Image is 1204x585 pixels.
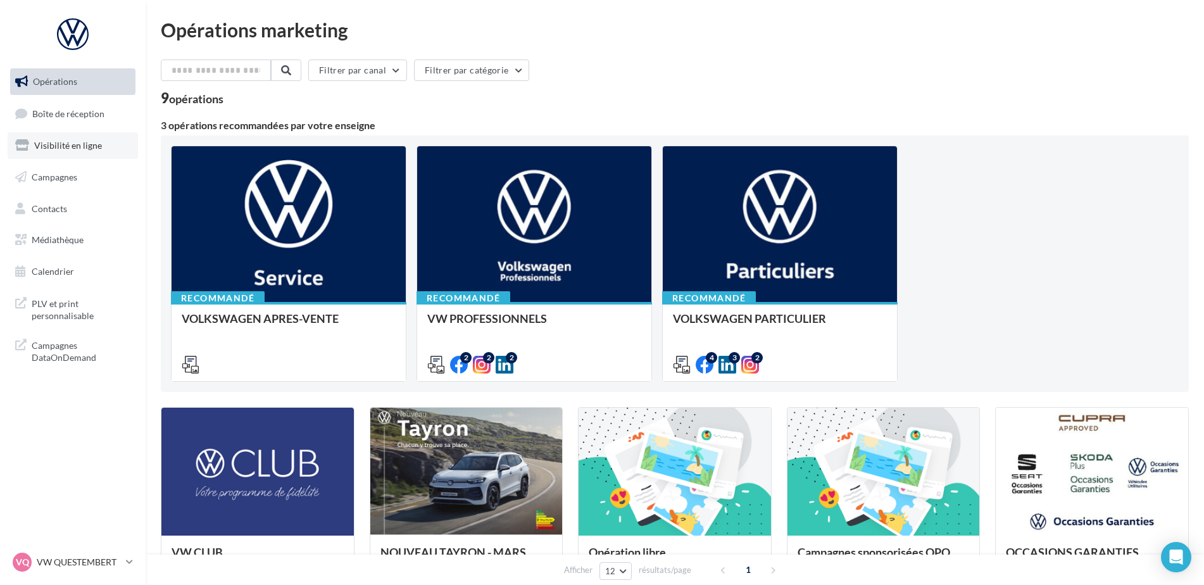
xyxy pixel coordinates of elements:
p: VW QUESTEMBERT [37,556,121,569]
div: Open Intercom Messenger [1161,542,1191,572]
span: Campagnes [32,172,77,182]
span: Calendrier [32,266,74,277]
span: VOLKSWAGEN PARTICULIER [673,311,826,325]
span: VOLKSWAGEN APRES-VENTE [182,311,339,325]
span: Contacts [32,203,67,213]
div: 2 [460,352,472,363]
div: Recommandé [417,291,510,305]
a: PLV et print personnalisable [8,290,138,327]
a: Campagnes DataOnDemand [8,332,138,369]
a: VQ VW QUESTEMBERT [10,550,135,574]
button: Filtrer par catégorie [414,60,529,81]
a: Campagnes [8,164,138,191]
span: Campagnes sponsorisées OPO [798,545,950,559]
div: 3 [729,352,740,363]
button: Filtrer par canal [308,60,407,81]
a: Visibilité en ligne [8,132,138,159]
span: Opération libre [589,545,666,559]
span: Opérations [33,76,77,87]
span: PLV et print personnalisable [32,295,130,322]
span: VW PROFESSIONNELS [427,311,547,325]
button: 12 [599,562,632,580]
div: 2 [483,352,494,363]
div: 9 [161,91,223,105]
div: 3 opérations recommandées par votre enseigne [161,120,1189,130]
a: Calendrier [8,258,138,285]
a: Contacts [8,196,138,222]
a: Opérations [8,68,138,95]
span: Visibilité en ligne [34,140,102,151]
a: Médiathèque [8,227,138,253]
div: 4 [706,352,717,363]
span: 12 [605,566,616,576]
span: 1 [738,560,758,580]
span: Médiathèque [32,234,84,245]
div: 2 [751,352,763,363]
div: Recommandé [662,291,756,305]
span: résultats/page [639,564,691,576]
div: Opérations marketing [161,20,1189,39]
div: 2 [506,352,517,363]
span: Campagnes DataOnDemand [32,337,130,364]
span: Boîte de réception [32,108,104,118]
a: Boîte de réception [8,100,138,127]
div: Recommandé [171,291,265,305]
span: OCCASIONS GARANTIES [1006,545,1139,559]
span: VQ [16,556,29,569]
span: Afficher [564,564,593,576]
div: opérations [169,93,223,104]
span: VW CLUB [172,545,223,559]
